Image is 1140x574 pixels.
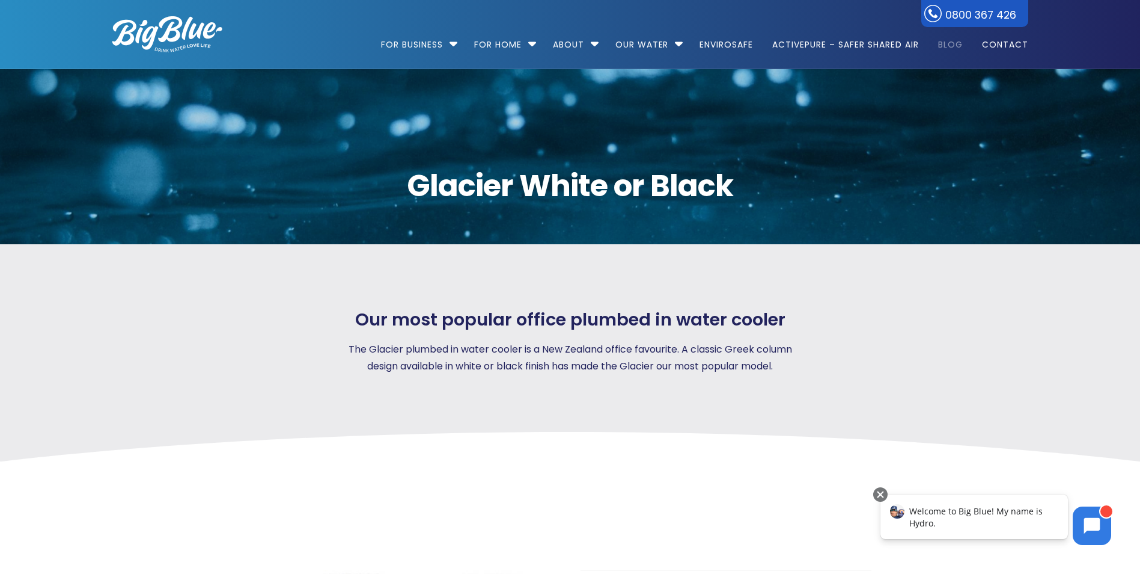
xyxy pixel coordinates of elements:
[347,341,794,375] p: The Glacier plumbed in water cooler is a New Zealand office favourite. A classic Greek column des...
[112,171,1028,201] span: Glacier White or Black
[112,16,222,52] img: logo
[868,485,1123,557] iframe: Chatbot
[355,309,785,330] span: Our most popular office plumbed in water cooler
